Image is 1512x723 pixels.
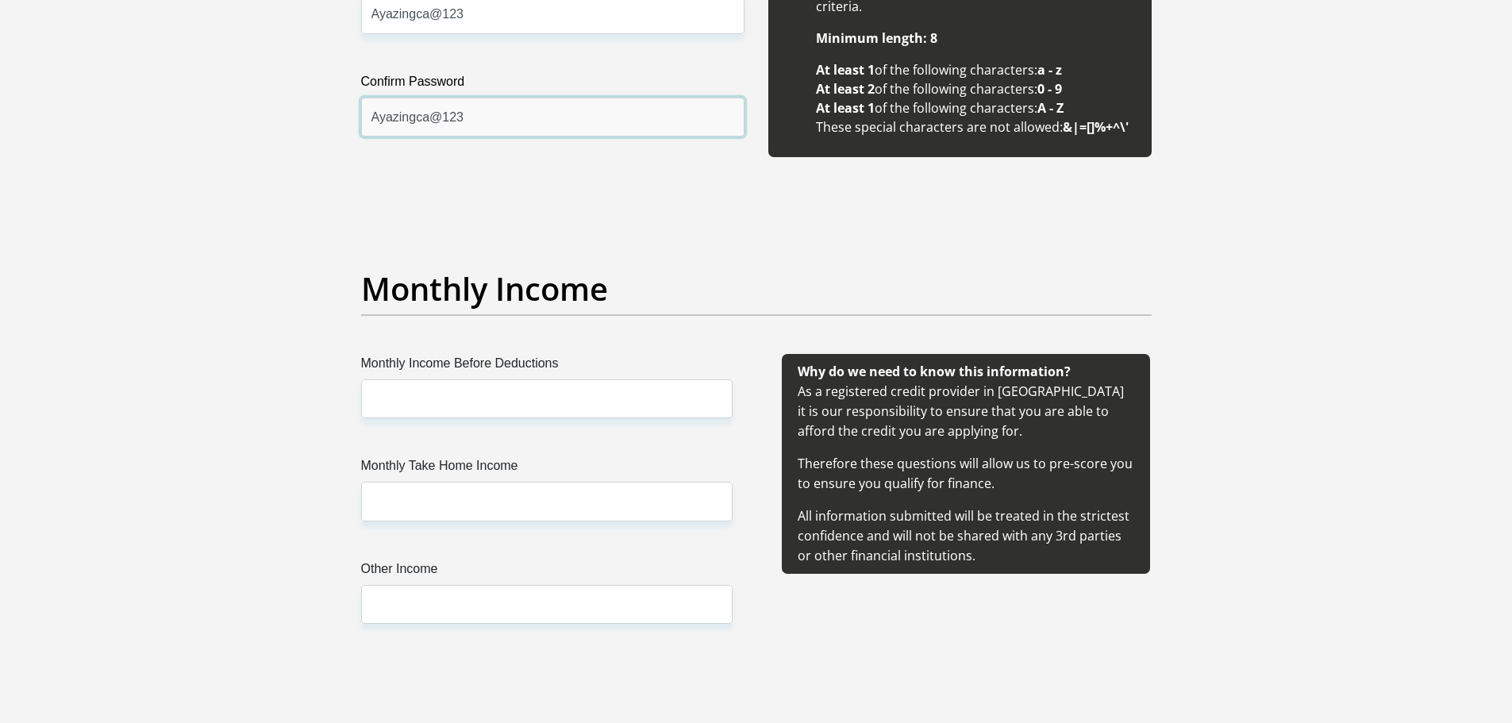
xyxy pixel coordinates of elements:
li: of the following characters: [816,79,1136,98]
label: Monthly Take Home Income [361,456,733,482]
input: Monthly Income Before Deductions [361,379,733,418]
b: At least 2 [816,80,875,98]
b: At least 1 [816,61,875,79]
span: As a registered credit provider in [GEOGRAPHIC_DATA] it is our responsibility to ensure that you ... [798,363,1133,564]
b: A - Z [1037,99,1064,117]
b: a - z [1037,61,1062,79]
b: Why do we need to know this information? [798,363,1071,380]
h2: Monthly Income [361,270,1152,308]
input: Monthly Take Home Income [361,482,733,521]
label: Other Income [361,560,733,585]
label: Monthly Income Before Deductions [361,354,733,379]
b: Minimum length: 8 [816,29,937,47]
li: of the following characters: [816,60,1136,79]
label: Confirm Password [361,72,744,98]
b: 0 - 9 [1037,80,1062,98]
li: These special characters are not allowed: [816,117,1136,137]
b: At least 1 [816,99,875,117]
input: Other Income [361,585,733,624]
input: Confirm Password [361,98,744,137]
b: &|=[]%+^\' [1063,118,1129,136]
li: of the following characters: [816,98,1136,117]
